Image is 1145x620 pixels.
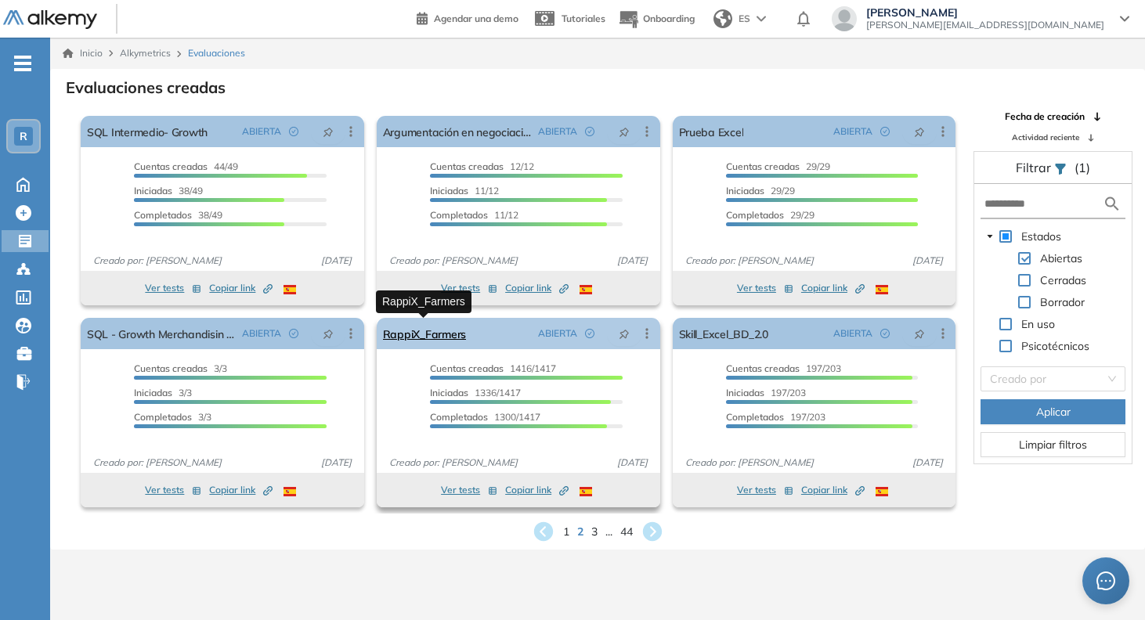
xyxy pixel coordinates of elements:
span: check-circle [880,127,890,136]
span: [DATE] [611,456,654,470]
button: Copiar link [801,481,865,499]
span: Iniciadas [134,185,172,196]
span: Creado por: [PERSON_NAME] [679,254,820,268]
span: Abiertas [1040,251,1082,265]
span: Copiar link [209,281,273,295]
span: pushpin [914,327,925,340]
span: check-circle [585,329,594,338]
button: pushpin [902,321,937,346]
span: check-circle [585,127,594,136]
span: 44/49 [134,160,238,172]
span: Iniciadas [430,387,468,398]
span: 1416/1417 [430,362,556,374]
span: Fecha de creación [1005,110,1085,124]
span: Creado por: [PERSON_NAME] [383,456,524,470]
span: pushpin [619,327,630,340]
span: 1336/1417 [430,387,521,398]
button: Copiar link [209,481,273,499]
button: Ver tests [441,279,497,297]
img: ESP [580,487,592,496]
span: R [20,130,27,142]
button: Limpiar filtros [981,432,1125,457]
a: Argumentación en negociaciones [383,116,532,147]
button: Aplicar [981,399,1125,424]
button: pushpin [311,321,345,346]
span: [DATE] [906,456,949,470]
span: Alkymetrics [120,47,171,59]
span: [DATE] [906,254,949,268]
span: Onboarding [643,13,695,24]
span: Completados [134,411,192,423]
span: [PERSON_NAME][EMAIL_ADDRESS][DOMAIN_NAME] [866,19,1104,31]
img: ESP [284,487,296,496]
button: Onboarding [618,2,695,36]
span: ES [739,12,750,26]
span: Estados [1021,229,1061,243]
span: En uso [1021,317,1055,331]
button: Ver tests [737,481,793,499]
span: check-circle [289,329,298,338]
span: Creado por: [PERSON_NAME] [87,254,228,268]
span: Psicotécnicos [1018,337,1093,355]
button: pushpin [902,119,937,144]
span: Evaluaciones [188,46,245,60]
button: Copiar link [505,279,569,297]
span: Iniciadas [430,185,468,196]
i: - [14,62,31,65]
span: Completados [134,209,192,221]
span: Actividad reciente [1012,132,1079,143]
span: pushpin [323,125,334,138]
span: 29/29 [726,185,795,196]
span: Creado por: [PERSON_NAME] [87,456,228,470]
span: Copiar link [505,483,569,497]
span: 1300/1417 [430,411,540,423]
a: Skill_Excel_BD_2.0 [679,318,768,349]
h3: Evaluaciones creadas [66,78,226,97]
span: Cuentas creadas [726,362,800,374]
span: ABIERTA [538,326,577,341]
span: caret-down [986,232,994,240]
span: 1 [563,524,569,540]
button: pushpin [607,119,641,144]
a: Agendar una demo [417,8,518,27]
span: pushpin [323,327,334,340]
a: Prueba Excel [679,116,744,147]
span: Estados [1018,227,1064,246]
span: Creado por: [PERSON_NAME] [383,254,524,268]
span: 2 [577,524,583,540]
span: [DATE] [315,456,358,470]
span: (1) [1075,158,1090,177]
span: En uso [1018,315,1058,333]
span: 12/12 [430,160,534,172]
span: 3/3 [134,362,227,374]
span: Agendar una demo [434,13,518,24]
img: ESP [284,285,296,294]
span: check-circle [880,329,890,338]
button: Ver tests [145,279,201,297]
a: Inicio [63,46,103,60]
span: Completados [726,411,784,423]
span: Iniciadas [726,185,764,196]
span: 38/49 [134,209,222,221]
span: 11/12 [430,209,518,221]
img: ESP [876,487,888,496]
span: pushpin [914,125,925,138]
span: Limpiar filtros [1019,436,1087,453]
span: Tutoriales [562,13,605,24]
span: Copiar link [801,281,865,295]
span: ABIERTA [242,124,281,139]
span: Cuentas creadas [430,362,504,374]
button: Ver tests [441,481,497,499]
span: ABIERTA [833,124,872,139]
img: world [713,9,732,28]
span: 197/203 [726,362,841,374]
span: [PERSON_NAME] [866,6,1104,19]
span: 197/203 [726,411,825,423]
button: Copiar link [801,279,865,297]
span: Copiar link [505,281,569,295]
span: Cuentas creadas [134,362,208,374]
span: Cuentas creadas [134,160,208,172]
span: 3/3 [134,411,211,423]
span: Filtrar [1016,160,1054,175]
span: ABIERTA [538,124,577,139]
